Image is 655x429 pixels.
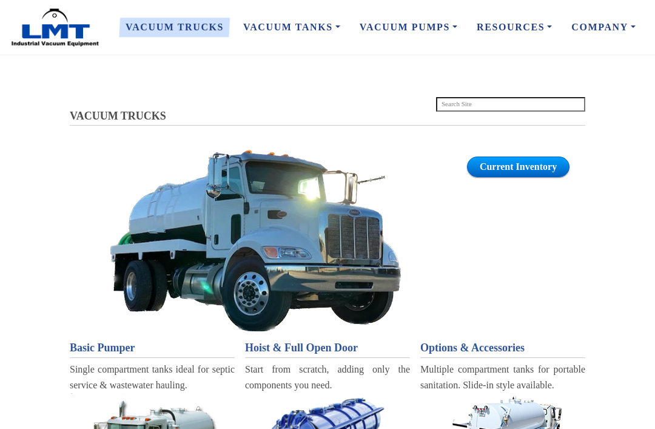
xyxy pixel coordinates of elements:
[116,15,233,40] a: Vacuum Trucks
[70,362,235,393] div: Single compartment tanks ideal for septic service & wastewater hauling.
[420,342,525,354] span: Options & Accessories
[245,342,358,354] span: Hoist & Full Open Door
[350,15,467,40] a: Vacuum Pumps
[420,362,585,393] div: Multiple compartment tanks for portable sanitation. Slide-in style available.
[10,8,101,47] img: LMT
[562,15,645,40] a: Company
[78,149,433,331] a: Vacuum Tanks
[245,339,410,357] a: Hoist & Full Open Door
[467,15,562,40] a: Resources
[70,339,235,357] a: Basic Pumper
[70,342,135,354] span: Basic Pumper
[70,110,166,122] span: VACUUM TRUCKS
[436,97,586,112] input: Search Site
[420,339,585,357] a: Options & Accessories
[245,362,410,393] div: Start from scratch, adding only the components you need.
[467,157,569,177] a: Current Inventory
[110,149,401,331] img: Stacks Image 111527
[233,15,350,40] a: Vacuum Tanks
